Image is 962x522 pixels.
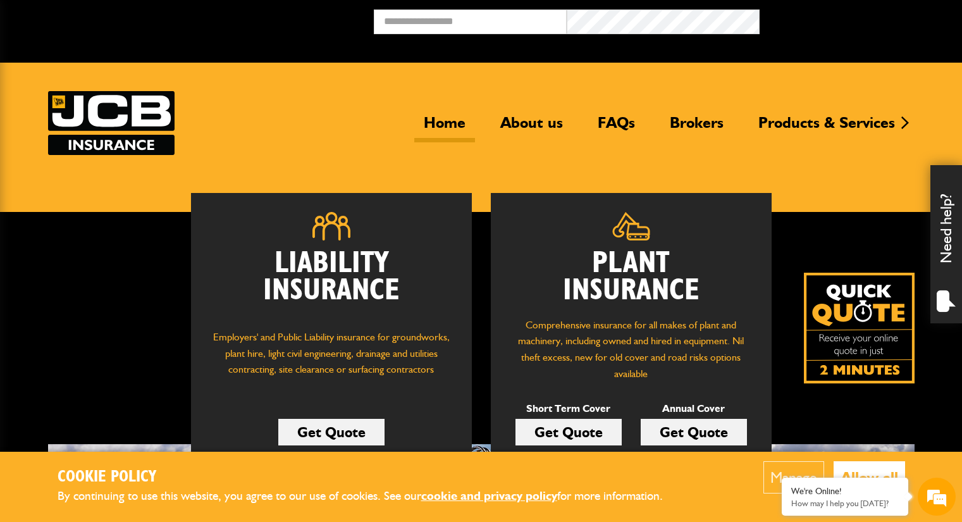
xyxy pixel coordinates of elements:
div: We're Online! [791,486,899,497]
h2: Cookie Policy [58,468,684,487]
a: Get Quote [515,419,622,445]
a: Get your insurance quote isn just 2-minutes [804,273,915,383]
div: Need help? [930,165,962,323]
a: Get Quote [278,419,385,445]
button: Allow all [834,461,905,494]
button: Manage [763,461,824,494]
button: Broker Login [760,9,953,29]
a: Products & Services [749,113,904,142]
a: Get Quote [641,419,747,445]
p: Short Term Cover [515,401,622,417]
a: About us [491,113,572,142]
a: JCB Insurance Services [48,91,175,155]
h2: Liability Insurance [210,250,453,317]
p: Annual Cover [641,401,747,417]
p: By continuing to use this website, you agree to our use of cookies. See our for more information. [58,487,684,506]
h2: Plant Insurance [510,250,753,304]
img: JCB Insurance Services logo [48,91,175,155]
a: FAQs [588,113,644,142]
p: Comprehensive insurance for all makes of plant and machinery, including owned and hired in equipm... [510,317,753,382]
p: Employers' and Public Liability insurance for groundworks, plant hire, light civil engineering, d... [210,329,453,390]
a: Brokers [660,113,733,142]
a: Home [414,113,475,142]
a: cookie and privacy policy [421,488,557,503]
p: How may I help you today? [791,499,899,508]
img: Quick Quote [804,273,915,383]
